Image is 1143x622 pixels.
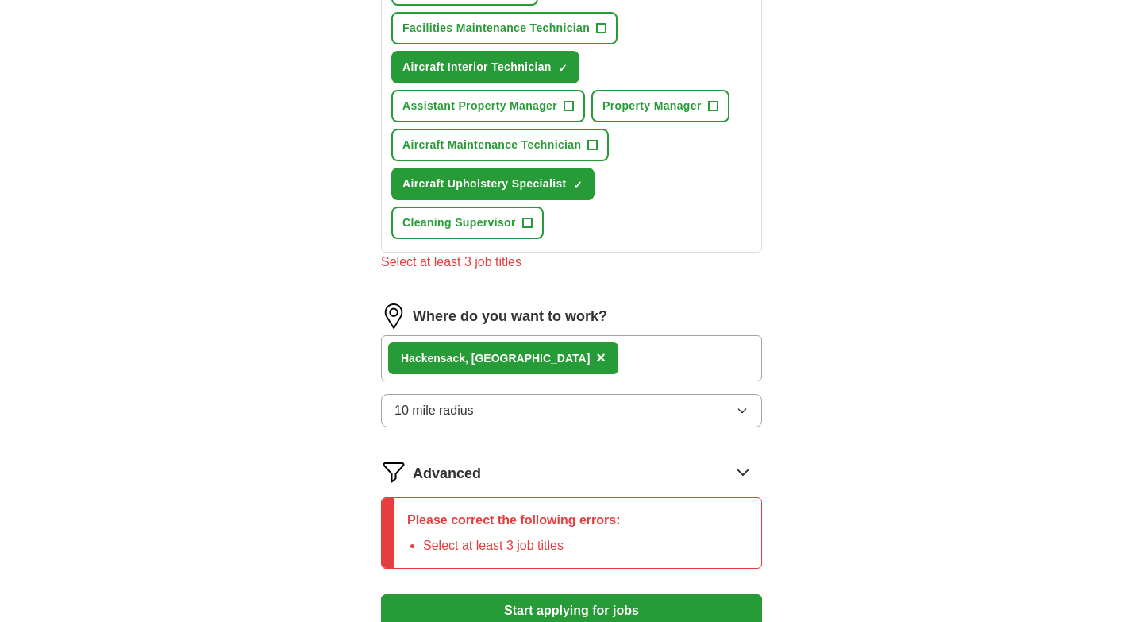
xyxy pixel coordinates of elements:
[381,253,762,272] div: Select at least 3 job titles
[591,90,729,122] button: Property Manager
[401,352,441,365] strong: Hacken
[391,90,585,122] button: Assistant Property Manager
[402,176,567,192] span: Aircraft Upholstery Specialist
[391,129,609,161] button: Aircraft Maintenance Technician
[381,394,762,427] button: 10 mile radius
[402,59,552,75] span: Aircraft Interior Technician
[391,51,579,83] button: Aircraft Interior Technician✓
[391,12,618,44] button: Facilities Maintenance Technician
[596,346,606,370] button: ×
[394,401,474,420] span: 10 mile radius
[413,463,481,485] span: Advanced
[573,179,583,191] span: ✓
[381,303,406,329] img: location.png
[402,214,516,231] span: Cleaning Supervisor
[402,98,557,114] span: Assistant Property Manager
[391,168,595,200] button: Aircraft Upholstery Specialist✓
[413,306,607,327] label: Where do you want to work?
[402,137,581,153] span: Aircraft Maintenance Technician
[558,62,568,75] span: ✓
[391,207,544,239] button: Cleaning Supervisor
[402,20,590,37] span: Facilities Maintenance Technician
[423,536,621,555] li: Select at least 3 job titles
[602,98,702,114] span: Property Manager
[401,350,590,367] div: sack, [GEOGRAPHIC_DATA]
[381,459,406,485] img: filter
[596,349,606,366] span: ×
[407,511,621,530] p: Please correct the following errors:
